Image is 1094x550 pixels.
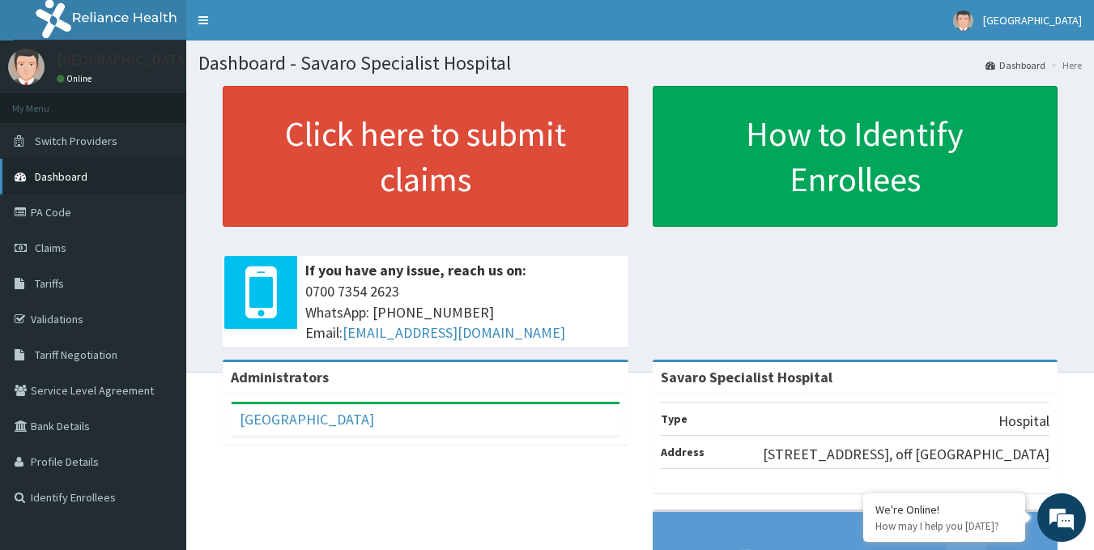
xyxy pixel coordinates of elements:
a: Online [57,73,96,84]
span: Claims [35,241,66,255]
a: [EMAIL_ADDRESS][DOMAIN_NAME] [343,323,565,342]
span: Tariff Negotiation [35,347,117,362]
p: [STREET_ADDRESS], off [GEOGRAPHIC_DATA] [763,444,1049,465]
span: Switch Providers [35,134,117,148]
b: Administrators [231,368,329,386]
a: How to Identify Enrollees [653,86,1058,227]
span: Tariffs [35,276,64,291]
a: Dashboard [985,58,1045,72]
b: Address [661,445,705,459]
h1: Dashboard - Savaro Specialist Hospital [198,53,1082,74]
img: User Image [8,49,45,85]
div: We're Online! [875,502,1013,517]
span: 0700 7354 2623 WhatsApp: [PHONE_NUMBER] Email: [305,281,620,343]
span: [GEOGRAPHIC_DATA] [983,13,1082,28]
span: Dashboard [35,169,87,184]
a: [GEOGRAPHIC_DATA] [240,410,374,428]
p: How may I help you today? [875,519,1013,533]
li: Here [1047,58,1082,72]
p: Hospital [998,411,1049,432]
a: Click here to submit claims [223,86,628,227]
img: User Image [953,11,973,31]
b: If you have any issue, reach us on: [305,261,526,279]
strong: Savaro Specialist Hospital [661,368,832,386]
p: [GEOGRAPHIC_DATA] [57,53,190,67]
b: Type [661,411,687,426]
